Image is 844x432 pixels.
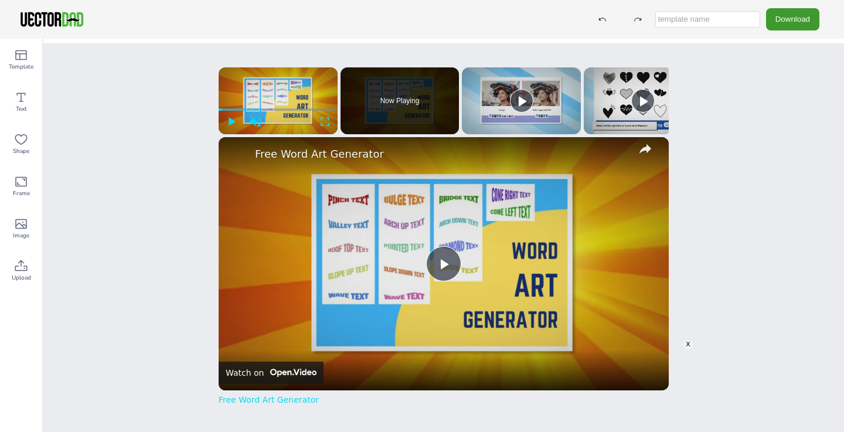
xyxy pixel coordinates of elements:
img: Video channel logo [266,369,316,377]
span: Shape [13,147,29,156]
div: Video Player [219,67,338,134]
span: Text [16,104,27,114]
div: Watch on [226,368,264,377]
button: Play Video [426,246,461,281]
div: X [683,340,693,349]
div: Video Player [219,137,669,390]
button: Play [219,110,243,134]
div: Video Player [682,339,832,423]
button: Unmute [243,110,268,134]
a: Free Word Art Generator [219,395,319,404]
img: video of: Free Word Art Generator [219,137,669,390]
div: Progress Bar [219,108,338,111]
span: Template [9,62,33,72]
button: Download [766,8,819,30]
span: Now Playing [380,97,420,104]
button: Play [631,89,655,113]
a: channel logo [226,144,249,168]
span: Upload [12,273,31,283]
a: Watch on Open.Video [219,362,324,384]
img: VectorDad-1.png [19,11,85,28]
button: Fullscreen [313,110,338,134]
span: Image [13,231,29,240]
span: Frame [13,189,30,198]
button: share [635,138,656,159]
a: Free Word Art Generator [255,148,629,160]
button: Play [510,89,533,113]
input: template name [655,11,760,28]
